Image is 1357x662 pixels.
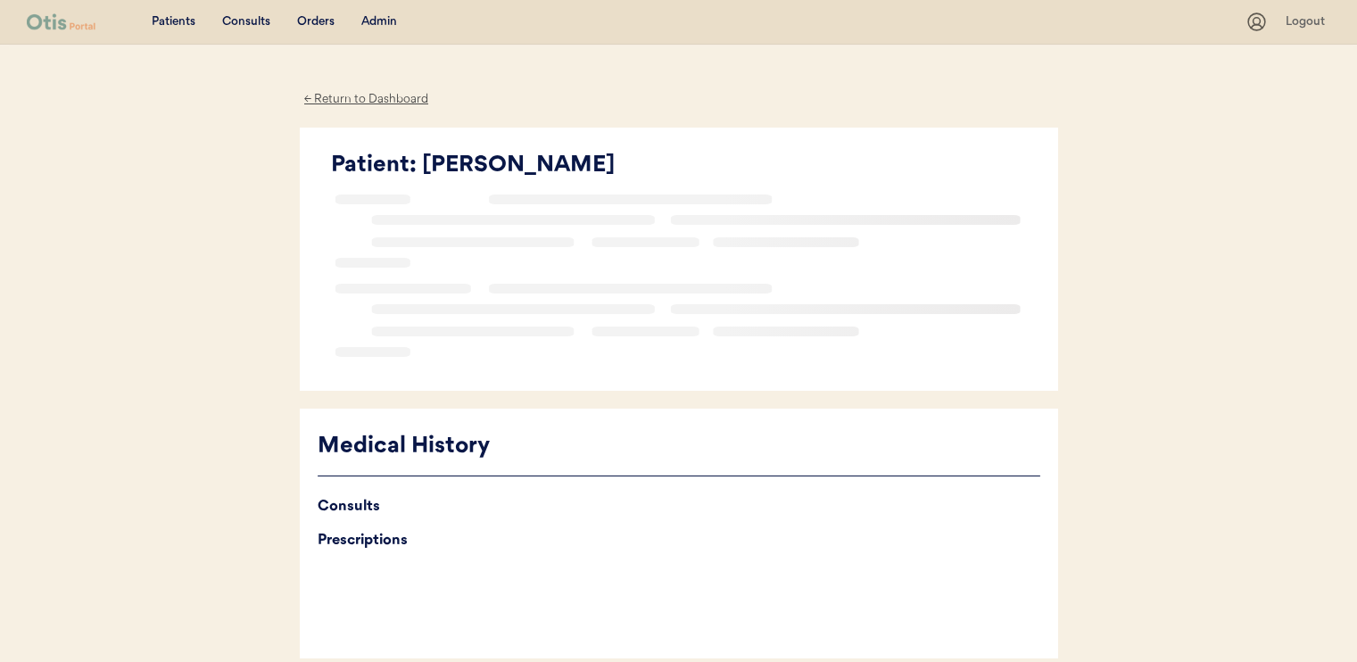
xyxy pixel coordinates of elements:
[318,494,1040,519] div: Consults
[300,89,434,110] div: ← Return to Dashboard
[331,149,1040,183] div: Patient: [PERSON_NAME]
[1286,13,1330,31] div: Logout
[318,430,1040,464] div: Medical History
[297,13,335,31] div: Orders
[222,13,270,31] div: Consults
[361,13,397,31] div: Admin
[318,528,1040,553] div: Prescriptions
[152,13,195,31] div: Patients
